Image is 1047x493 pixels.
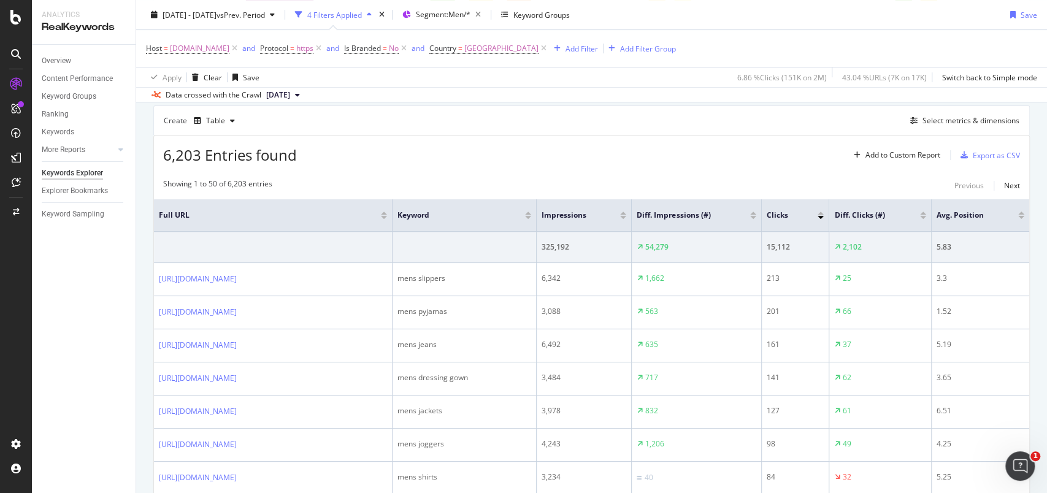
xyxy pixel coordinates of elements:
[163,145,297,165] span: 6,203 Entries found
[187,67,222,87] button: Clear
[604,41,676,56] button: Add Filter Group
[146,67,182,87] button: Apply
[1004,178,1020,193] button: Next
[922,115,1019,126] div: Select metrics & dimensions
[767,372,824,383] div: 141
[189,111,240,131] button: Table
[326,43,339,53] div: and
[163,72,182,82] div: Apply
[217,9,265,20] span: vs Prev. Period
[842,472,851,483] div: 32
[164,111,240,131] div: Create
[290,43,294,53] span: =
[42,185,127,197] a: Explorer Bookmarks
[146,43,162,53] span: Host
[307,9,362,20] div: 4 Filters Applied
[163,178,272,193] div: Showing 1 to 50 of 6,203 entries
[397,5,486,25] button: Segment:Men/*
[326,42,339,54] button: and
[1021,9,1037,20] div: Save
[842,306,851,317] div: 66
[397,372,531,383] div: mens dressing gown
[937,472,1024,483] div: 5.25
[166,90,261,101] div: Data crossed with the Crawl
[159,306,237,318] a: [URL][DOMAIN_NAME]
[620,43,676,53] div: Add Filter Group
[1005,5,1037,25] button: Save
[42,55,71,67] div: Overview
[159,472,237,484] a: [URL][DOMAIN_NAME]
[767,339,824,350] div: 161
[637,210,732,221] span: Diff. Impressions (#)
[242,43,255,53] div: and
[542,339,627,350] div: 6,492
[865,151,940,159] div: Add to Custom Report
[416,9,470,20] span: Segment: Men/*
[464,40,539,57] span: [GEOGRAPHIC_DATA]
[905,113,1019,128] button: Select metrics & dimensions
[942,72,1037,82] div: Switch back to Simple mode
[42,10,126,20] div: Analytics
[42,55,127,67] a: Overview
[542,438,627,449] div: 4,243
[542,242,627,253] div: 325,192
[397,273,531,284] div: mens slippers
[261,88,305,102] button: [DATE]
[42,126,127,139] a: Keywords
[146,5,280,25] button: [DATE] - [DATE]vsPrev. Period
[1030,451,1040,461] span: 1
[42,108,127,121] a: Ranking
[1004,180,1020,191] div: Next
[645,339,658,350] div: 635
[159,273,237,285] a: [URL][DOMAIN_NAME]
[42,167,127,180] a: Keywords Explorer
[937,67,1037,87] button: Switch back to Simple mode
[566,43,598,53] div: Add Filter
[645,372,658,383] div: 717
[243,72,259,82] div: Save
[266,90,290,101] span: 2025 Sep. 13th
[973,150,1020,161] div: Export as CSV
[937,306,1024,317] div: 1.52
[260,43,288,53] span: Protocol
[956,145,1020,165] button: Export as CSV
[412,42,424,54] button: and
[397,405,531,416] div: mens jackets
[549,41,598,56] button: Add Filter
[458,43,462,53] span: =
[42,126,74,139] div: Keywords
[344,43,381,53] span: Is Branded
[159,210,362,221] span: Full URL
[645,242,668,253] div: 54,279
[645,306,658,317] div: 563
[377,9,387,21] div: times
[842,242,861,253] div: 2,102
[164,43,168,53] span: =
[397,438,531,449] div: mens joggers
[644,472,653,483] div: 40
[42,20,126,34] div: RealKeywords
[42,143,115,156] a: More Reports
[842,372,851,383] div: 62
[42,90,127,103] a: Keyword Groups
[842,339,851,350] div: 37
[42,208,127,221] a: Keyword Sampling
[170,40,229,57] span: [DOMAIN_NAME]
[1005,451,1035,481] iframe: Intercom live chat
[42,108,69,121] div: Ranking
[42,167,103,180] div: Keywords Explorer
[937,273,1024,284] div: 3.3
[429,43,456,53] span: Country
[542,273,627,284] div: 6,342
[849,145,940,165] button: Add to Custom Report
[954,178,984,193] button: Previous
[412,43,424,53] div: and
[767,273,824,284] div: 213
[228,67,259,87] button: Save
[513,9,570,20] div: Keyword Groups
[542,405,627,416] div: 3,978
[937,210,1000,221] span: Avg. Position
[42,72,113,85] div: Content Performance
[937,339,1024,350] div: 5.19
[290,5,377,25] button: 4 Filters Applied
